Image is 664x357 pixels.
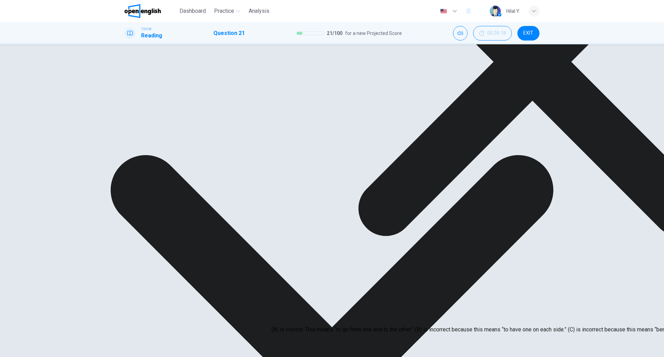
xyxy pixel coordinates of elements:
h1: Reading [141,32,162,40]
span: Dashboard [179,7,206,15]
span: 21 / 100 [327,29,342,37]
span: EXIT [523,30,533,36]
span: TOEIC® [141,27,151,32]
div: Hide [473,26,512,41]
img: OpenEnglish logo [124,4,161,18]
span: Practice [214,7,234,15]
span: for a new Projected Score [345,29,402,37]
h1: Question 21 [213,29,245,37]
img: en [439,9,448,14]
div: Hilal Y. [506,7,520,15]
span: Analysis [249,7,269,15]
img: Profile picture [490,6,501,17]
div: Mute [453,26,468,41]
span: 00:26:18 [487,30,506,36]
